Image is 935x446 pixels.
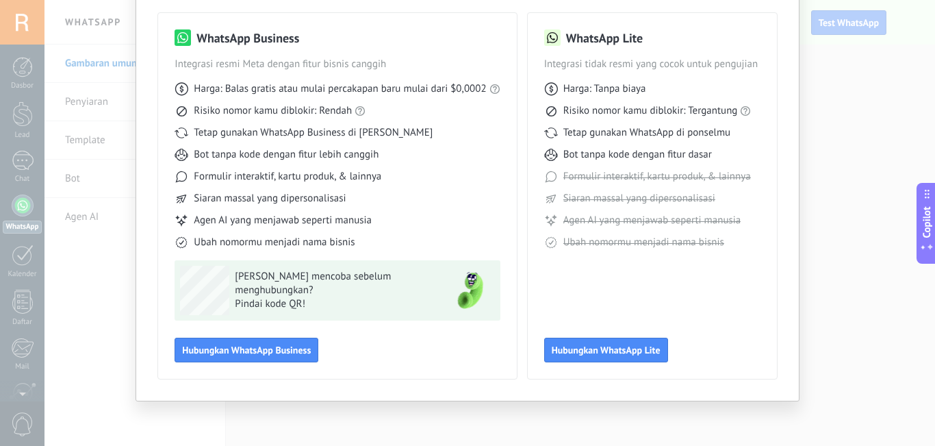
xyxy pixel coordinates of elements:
[446,266,495,315] img: green-phone.png
[563,214,741,227] span: Agen AI yang menjawab seperti manusia
[194,82,486,96] span: Harga: Balas gratis atau mulai percakapan baru mulai dari $0,0002
[194,236,355,249] span: Ubah nomormu menjadi nama bisnis
[563,126,731,140] span: Tetap gunakan WhatsApp di ponselmu
[563,104,738,118] span: Risiko nomor kamu diblokir: Tergantung
[563,148,712,162] span: Bot tanpa kode dengan fitur dasar
[194,148,379,162] span: Bot tanpa kode dengan fitur lebih canggih
[235,297,435,311] span: Pindai kode QR!
[563,192,715,206] span: Siaran massal yang dipersonalisasi
[182,345,311,355] span: Hubungkan WhatsApp Business
[194,214,372,227] span: Agen AI yang menjawab seperti manusia
[563,170,751,184] span: Formulir interaktif, kartu produk, & lainnya
[235,270,435,297] span: [PERSON_NAME] mencoba sebelum menghubungkan?
[544,338,668,362] button: Hubungkan WhatsApp Lite
[196,29,299,47] h3: WhatsApp Business
[920,206,934,238] span: Copilot
[552,345,661,355] span: Hubungkan WhatsApp Lite
[563,236,724,249] span: Ubah nomormu menjadi nama bisnis
[194,192,346,206] span: Siaran massal yang dipersonalisasi
[563,82,646,96] span: Harga: Tanpa biaya
[566,29,643,47] h3: WhatsApp Lite
[194,170,381,184] span: Formulir interaktif, kartu produk, & lainnya
[194,104,352,118] span: Risiko nomor kamu diblokir: Rendah
[544,58,760,71] span: Integrasi tidak resmi yang cocok untuk pengujian
[194,126,433,140] span: Tetap gunakan WhatsApp Business di [PERSON_NAME]
[175,58,500,71] span: Integrasi resmi Meta dengan fitur bisnis canggih
[175,338,318,362] button: Hubungkan WhatsApp Business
